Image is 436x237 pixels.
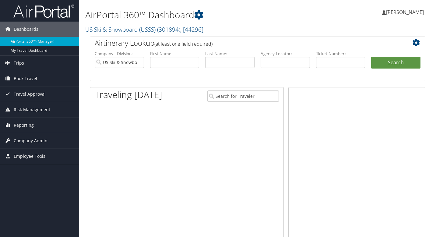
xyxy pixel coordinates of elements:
span: Company Admin [14,133,47,148]
span: Risk Management [14,102,50,117]
img: airportal-logo.png [13,4,74,18]
span: Employee Tools [14,149,45,164]
span: ( 301894 ) [157,25,180,34]
span: (at least one field required) [154,41,213,47]
label: Last Name: [205,51,255,57]
h2: Airtinerary Lookup [95,38,392,48]
span: Reporting [14,118,34,133]
label: Ticket Number: [316,51,365,57]
a: [PERSON_NAME] [382,3,430,21]
span: Trips [14,55,24,71]
span: Dashboards [14,22,38,37]
span: Travel Approval [14,87,46,102]
input: Search for Traveler [207,90,279,102]
a: US Ski & Snowboard (USSS) [85,25,203,34]
label: Agency Locator: [261,51,310,57]
label: First Name: [150,51,199,57]
span: Book Travel [14,71,37,86]
h1: Traveling [DATE] [95,88,162,101]
label: Company - Division: [95,51,144,57]
h1: AirPortal 360™ Dashboard [85,9,315,21]
button: Search [371,57,420,69]
span: , [ 44296 ] [180,25,203,34]
span: [PERSON_NAME] [386,9,424,16]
